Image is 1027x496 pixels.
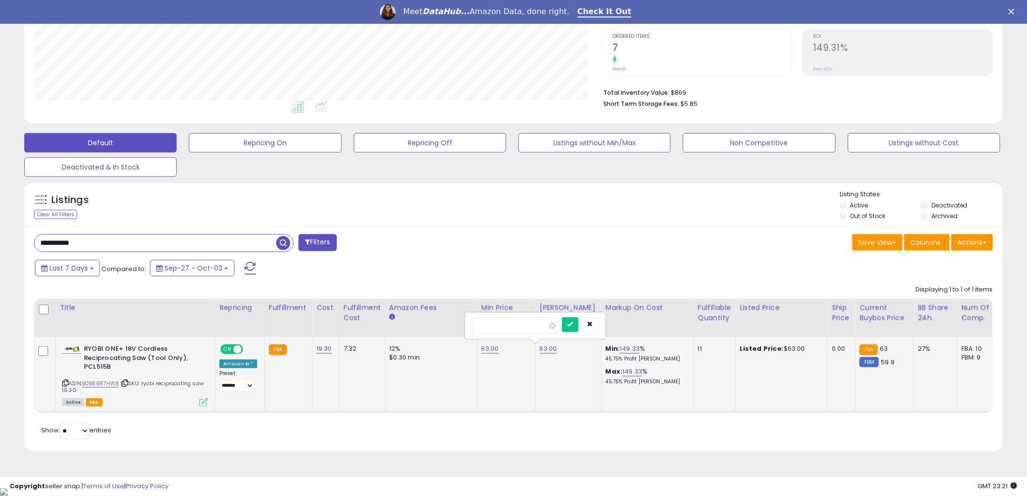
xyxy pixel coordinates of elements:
div: Cost [316,303,335,313]
a: Privacy Policy [126,481,168,491]
p: 45.75% Profit [PERSON_NAME] [606,378,686,385]
span: ROI [813,34,993,39]
h5: Listings [51,193,89,207]
button: Last 7 Days [35,260,100,276]
small: Prev: N/A [813,66,832,72]
button: Non Competitive [683,133,835,153]
button: Repricing On [189,133,341,153]
div: Displaying 1 to 1 of 1 items [916,285,993,294]
div: BB Share 24h. [918,303,953,323]
div: FBM: 9 [961,353,994,362]
div: 0.00 [832,344,848,353]
a: Check It Out [578,7,632,17]
small: FBM [860,357,878,367]
div: 7.32 [344,344,378,353]
b: Total Inventory Value: [603,88,669,97]
small: Prev: 0 [613,66,626,72]
b: Max: [606,367,623,376]
div: Num of Comp. [961,303,997,323]
a: Terms of Use [83,481,124,491]
span: 2025-10-11 23:21 GMT [978,481,1017,491]
button: Repricing Off [354,133,506,153]
strong: Copyright [10,481,45,491]
button: Listings without Min/Max [518,133,671,153]
div: Fulfillment [269,303,308,313]
div: Ship Price [832,303,851,323]
div: Fulfillment Cost [344,303,381,323]
div: 11 [698,344,728,353]
button: Save View [852,234,903,251]
small: Amazon Fees. [389,313,395,322]
p: 45.75% Profit [PERSON_NAME] [606,356,686,362]
span: Last 7 Days [50,263,88,273]
label: Deactivated [931,201,968,209]
button: Filters [298,234,336,251]
label: Archived [931,212,958,220]
label: Out of Stock [850,212,886,220]
i: DataHub... [423,7,470,16]
div: 12% [389,344,470,353]
li: $869 [603,86,986,98]
div: Clear All Filters [34,210,77,219]
div: Preset: [219,370,257,392]
div: Markup on Cost [606,303,690,313]
span: Show: entries [41,426,111,435]
div: seller snap | | [10,482,168,491]
label: Active [850,201,868,209]
span: Compared to: [101,264,146,274]
div: Fulfillable Quantity [698,303,731,323]
div: FBA: 10 [961,344,994,353]
button: Columns [904,234,950,251]
button: Listings without Cost [848,133,1000,153]
a: 149.33 [620,344,640,354]
a: 63.00 [540,344,557,354]
span: OFF [242,345,257,354]
span: All listings currently available for purchase on Amazon [62,398,84,407]
th: The percentage added to the cost of goods (COGS) that forms the calculator for Min & Max prices. [601,299,694,337]
div: 27% [918,344,950,353]
div: Close [1009,9,1018,15]
div: $63.00 [740,344,820,353]
a: 149.33 [622,367,642,376]
a: 63.00 [481,344,499,354]
b: RYOBI ONE+ 18V Cordless Reciprocating Saw (Tool Only), PCL515B [84,344,202,374]
div: % [606,367,686,385]
span: ON [221,345,233,354]
span: 63 [880,344,888,353]
small: FBA [860,344,878,355]
small: FBA [269,344,287,355]
div: [PERSON_NAME] [540,303,597,313]
span: FBA [86,398,102,407]
a: 19.30 [316,344,332,354]
div: Title [60,303,211,313]
span: Ordered Items [613,34,792,39]
span: Columns [911,238,941,247]
button: Sep-27 - Oct-03 [150,260,234,276]
h2: 7 [613,42,792,55]
span: $5.85 [680,99,697,108]
b: Listed Price: [740,344,784,353]
button: Default [24,133,177,153]
div: % [606,344,686,362]
div: Listed Price [740,303,824,313]
h2: 149.31% [813,42,993,55]
div: Repricing [219,303,261,313]
div: $0.30 min [389,353,470,362]
div: Current Buybox Price [860,303,910,323]
span: Sep-27 - Oct-03 [165,263,222,273]
img: Profile image for Georgie [380,4,396,20]
div: Meet Amazon Data, done right. [403,7,570,17]
span: | SKU: ryobi reciprocating saw 19.30 [62,379,204,394]
div: ASIN: [62,344,208,406]
div: Amazon Fees [389,303,473,313]
b: Short Term Storage Fees: [603,100,679,108]
div: Amazon AI * [219,359,257,368]
span: 59.9 [881,358,895,367]
p: Listing States: [840,190,1003,199]
button: Actions [951,234,993,251]
b: Min: [606,344,620,353]
img: 31nQlZ87qRL._SL40_.jpg [62,345,82,353]
button: Deactivated & In Stock [24,157,177,177]
div: Min Price [481,303,531,313]
a: B0B88R7HWB [82,379,119,388]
